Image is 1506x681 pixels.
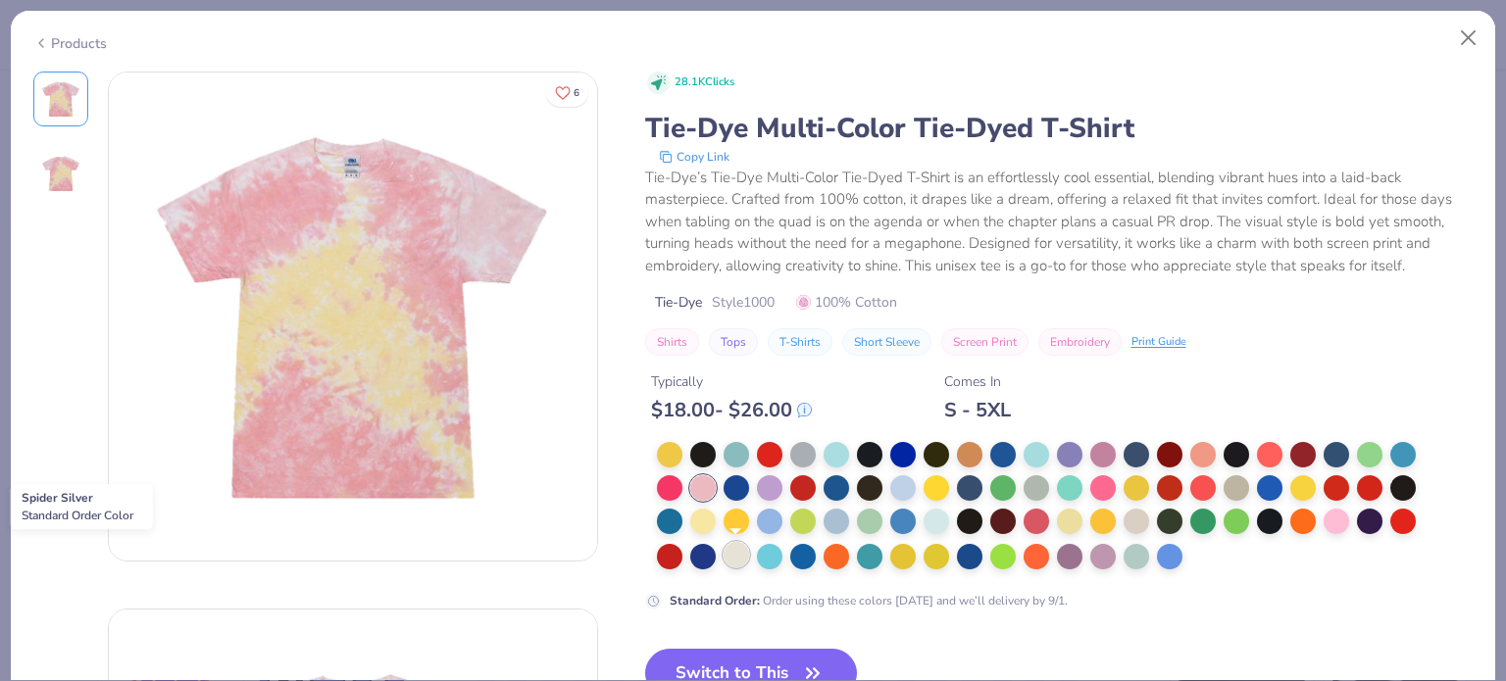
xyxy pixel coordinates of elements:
[712,292,775,313] span: Style 1000
[655,292,702,313] span: Tie-Dye
[651,398,812,422] div: $ 18.00 - $ 26.00
[675,74,734,91] span: 28.1K Clicks
[546,78,588,107] button: Like
[651,371,812,392] div: Typically
[645,328,699,356] button: Shirts
[670,592,1068,609] div: Order using these colors [DATE] and we’ll delivery by 9/1.
[796,292,897,313] span: 100% Cotton
[842,328,931,356] button: Short Sleeve
[1450,20,1487,57] button: Close
[670,593,760,608] strong: Standard Order :
[1131,334,1186,351] div: Print Guide
[37,150,84,197] img: Back
[11,484,153,529] div: Spider Silver
[574,88,579,98] span: 6
[33,33,107,54] div: Products
[941,328,1029,356] button: Screen Print
[22,508,133,523] span: Standard Order Color
[645,167,1474,277] div: Tie-Dye’s Tie-Dye Multi-Color Tie-Dyed T-Shirt is an effortlessly cool essential, blending vibran...
[109,73,597,560] img: Front
[645,110,1474,147] div: Tie-Dye Multi-Color Tie-Dyed T-Shirt
[944,398,1011,422] div: S - 5XL
[768,328,832,356] button: T-Shirts
[653,147,735,167] button: copy to clipboard
[709,328,758,356] button: Tops
[944,371,1011,392] div: Comes In
[1038,328,1122,356] button: Embroidery
[37,75,84,122] img: Front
